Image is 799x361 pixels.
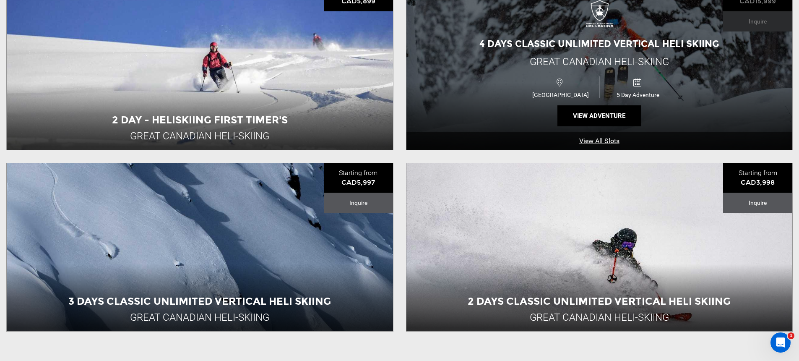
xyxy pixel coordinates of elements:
span: 5 Day Adventure [600,92,677,98]
iframe: Intercom live chat [770,332,791,353]
span: Great Canadian Heli-Skiing [530,56,669,68]
span: 1 [788,332,794,339]
span: [GEOGRAPHIC_DATA] [522,92,599,98]
a: View All Slots [406,132,793,150]
button: View Adventure [557,105,641,126]
span: 4 Days Classic Unlimited Vertical Heli Skiing [479,38,719,50]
